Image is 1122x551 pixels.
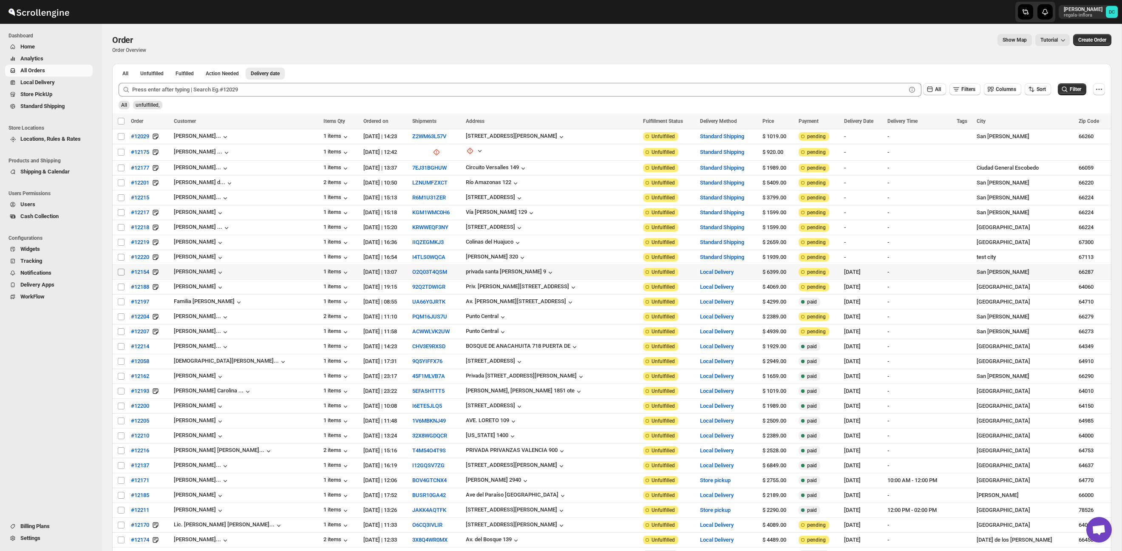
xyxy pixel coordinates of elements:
[201,68,244,80] button: ActionNeeded
[7,1,71,23] img: ScrollEngine
[466,432,508,438] div: [US_STATE] 1400
[131,283,149,291] span: #12188
[131,491,149,500] span: #12185
[323,283,350,292] div: 1 items
[170,68,199,80] button: Fulfilled
[174,253,224,262] button: [PERSON_NAME]
[412,194,446,201] button: R6M1U31ZER
[131,148,149,156] span: #12175
[126,444,154,457] button: #12216
[323,328,350,336] button: 1 items
[412,209,450,216] button: KGM1WMC0H6
[700,179,744,186] button: Standard Shipping
[700,149,744,155] button: Standard Shipping
[5,291,93,303] button: WorkFlow
[5,255,93,267] button: Tracking
[466,462,557,468] div: [STREET_ADDRESS][PERSON_NAME]
[174,209,224,217] button: [PERSON_NAME]
[323,417,350,426] button: 1 items
[174,358,287,366] button: [DEMOGRAPHIC_DATA][PERSON_NAME]...
[20,281,54,288] span: Delivery Apps
[174,133,221,139] div: [PERSON_NAME]...
[466,194,515,200] div: [STREET_ADDRESS]
[251,70,280,77] span: Delivery date
[174,358,279,364] div: [DEMOGRAPHIC_DATA][PERSON_NAME]...
[20,201,35,207] span: Users
[323,387,350,396] div: 1 items
[126,384,154,398] button: #12193
[700,462,734,469] button: Local Delivery
[131,132,149,141] span: #12029
[131,372,149,381] span: #12162
[412,373,445,379] button: 45F1MLVB7A
[174,477,229,485] button: [PERSON_NAME]...
[323,194,350,202] div: 1 items
[700,224,744,230] button: Standard Shipping
[412,418,446,424] button: 1V6MBKNJ49
[20,293,45,300] span: WorkFlow
[412,447,446,454] button: T4M54O4T9S
[466,164,519,170] div: Circuito Versalles 149
[126,355,154,368] button: #12058
[5,65,93,77] button: All Orders
[174,148,231,157] button: [PERSON_NAME] ...
[412,477,447,483] button: BOV4GTCNX4
[323,133,350,141] button: 1 items
[323,164,350,173] div: 1 items
[700,254,744,260] button: Standard Shipping
[466,313,499,319] div: Punto Central
[323,313,350,321] button: 2 items
[466,402,515,409] div: [STREET_ADDRESS]
[323,447,350,455] button: 2 items
[5,41,93,53] button: Home
[174,462,221,468] div: [PERSON_NAME]...
[412,462,445,469] button: I12GQSV7ZG
[20,136,81,142] span: Locations, Rules & Rates
[466,209,527,215] div: Vía [PERSON_NAME] 129
[174,417,224,426] button: [PERSON_NAME]
[466,387,583,396] button: [PERSON_NAME], [PERSON_NAME] 1851 ote
[131,342,149,351] span: #12214
[412,165,447,171] button: 7EJ31BGHUW
[174,283,216,290] div: [PERSON_NAME]
[131,461,149,470] span: #12137
[174,298,243,307] button: Familia [PERSON_NAME]
[466,283,578,292] button: Priv. [PERSON_NAME][STREET_ADDRESS]
[323,432,350,440] button: 1 items
[323,477,350,485] div: 1 items
[996,86,1016,92] span: Columns
[466,194,524,202] button: [STREET_ADDRESS]
[466,358,515,364] div: [STREET_ADDRESS]
[700,194,744,201] button: Standard Shipping
[126,250,154,264] button: #12220
[412,224,448,230] button: KRWWEQF3NY
[174,402,224,411] button: [PERSON_NAME]
[1106,6,1118,18] span: DAVID CORONADO
[466,224,524,232] button: [STREET_ADDRESS]
[5,133,93,145] button: Locations, Rules & Rates
[126,489,154,502] button: #12185
[5,210,93,222] button: Cash Collection
[323,372,350,381] button: 1 items
[126,369,154,383] button: #12162
[131,179,149,187] span: #12201
[700,284,734,290] button: Local Delivery
[323,343,350,351] div: 1 items
[323,402,350,411] button: 1 items
[20,103,65,109] span: Standard Shipping
[466,239,513,245] div: Colinas del Huajuco
[174,239,224,247] div: [PERSON_NAME]
[20,79,55,85] span: Local Delivery
[174,447,273,455] button: [PERSON_NAME] [PERSON_NAME]...
[700,447,734,454] button: Local Delivery
[466,133,557,139] div: [STREET_ADDRESS][PERSON_NAME]
[412,269,447,275] button: O2Q03T4QSM
[412,254,445,260] button: I4TLS0WQCA
[323,298,350,307] div: 1 items
[466,268,555,277] button: privada santa [PERSON_NAME] 9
